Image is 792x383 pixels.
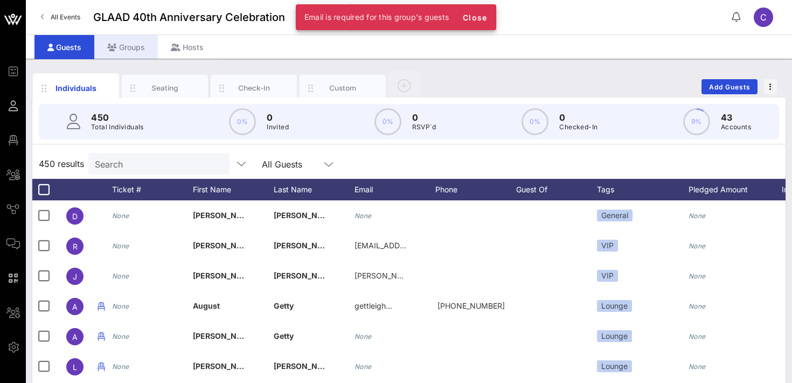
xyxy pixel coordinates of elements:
[355,179,435,200] div: Email
[52,82,100,94] div: Individuals
[689,212,706,220] i: None
[274,241,337,250] span: [PERSON_NAME]
[435,179,516,200] div: Phone
[304,12,449,22] span: Email is required for this group's guests
[193,211,256,220] span: [PERSON_NAME]
[94,35,158,59] div: Groups
[559,122,598,133] p: Checked-In
[93,9,285,25] span: GLAAD 40th Anniversary Celebration
[597,300,632,312] div: Lounge
[72,212,78,221] span: D
[355,332,372,340] i: None
[597,360,632,372] div: Lounge
[112,363,129,371] i: None
[274,331,294,340] span: Getty
[158,35,217,59] div: Hosts
[193,301,220,310] span: August
[112,332,129,340] i: None
[193,361,256,371] span: [PERSON_NAME]
[91,111,144,124] p: 450
[355,291,392,321] p: gettleigh…
[112,272,129,280] i: None
[689,242,706,250] i: None
[112,302,129,310] i: None
[51,13,80,21] span: All Events
[708,83,751,91] span: Add Guests
[72,332,78,342] span: A
[355,363,372,371] i: None
[72,302,78,311] span: A
[412,122,436,133] p: RSVP`d
[689,272,706,280] i: None
[597,270,618,282] div: VIP
[141,83,189,93] div: Seating
[262,159,302,169] div: All Guests
[597,210,633,221] div: General
[437,301,505,310] span: +13104639409
[73,272,77,281] span: J
[355,212,372,220] i: None
[39,157,84,170] span: 450 results
[689,332,706,340] i: None
[412,111,436,124] p: 0
[516,179,597,200] div: Guest Of
[267,122,289,133] p: Invited
[274,301,294,310] span: Getty
[462,13,488,22] span: Close
[701,79,758,94] button: Add Guests
[355,271,546,280] span: [PERSON_NAME][EMAIL_ADDRESS][DOMAIN_NAME]
[34,35,94,59] div: Guests
[319,83,367,93] div: Custom
[597,179,689,200] div: Tags
[112,179,193,200] div: Ticket #
[274,271,337,280] span: [PERSON_NAME]
[274,211,337,220] span: [PERSON_NAME]
[597,330,632,342] div: Lounge
[559,111,598,124] p: 0
[91,122,144,133] p: Total Individuals
[274,179,355,200] div: Last Name
[355,241,484,250] span: [EMAIL_ADDRESS][DOMAIN_NAME]
[760,12,767,23] span: C
[255,153,342,175] div: All Guests
[112,212,129,220] i: None
[721,122,751,133] p: Accounts
[457,8,492,27] button: Close
[754,8,773,27] div: C
[689,302,706,310] i: None
[73,242,78,251] span: R
[267,111,289,124] p: 0
[112,242,129,250] i: None
[193,331,256,340] span: [PERSON_NAME]
[34,9,87,26] a: All Events
[689,179,769,200] div: Pledged Amount
[689,363,706,371] i: None
[193,179,274,200] div: First Name
[721,111,751,124] p: 43
[274,361,337,371] span: [PERSON_NAME]
[193,271,256,280] span: [PERSON_NAME]
[230,83,278,93] div: Check-In
[73,363,77,372] span: L
[597,240,618,252] div: VIP
[193,241,256,250] span: [PERSON_NAME]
